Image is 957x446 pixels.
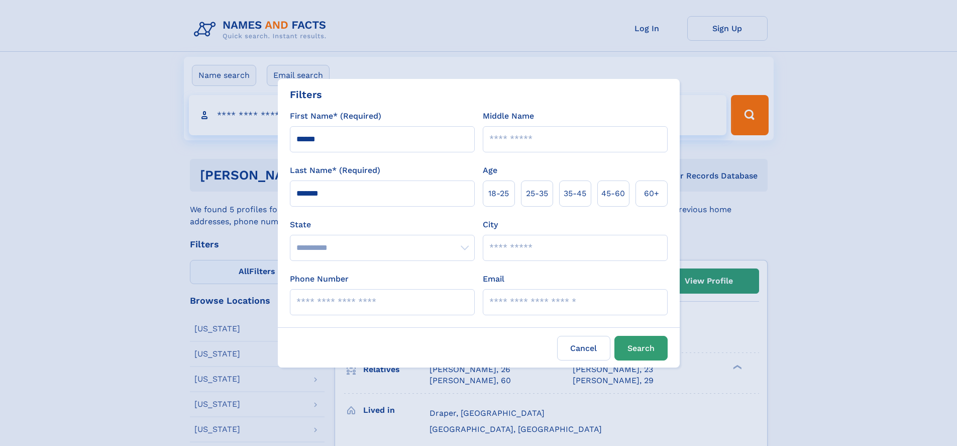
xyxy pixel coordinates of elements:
label: City [483,219,498,231]
label: Last Name* (Required) [290,164,380,176]
span: 60+ [644,188,659,200]
label: First Name* (Required) [290,110,381,122]
div: Filters [290,87,322,102]
span: 35‑45 [564,188,586,200]
span: 45‑60 [601,188,625,200]
span: 25‑35 [526,188,548,200]
label: Middle Name [483,110,534,122]
label: Age [483,164,497,176]
label: Cancel [557,336,610,361]
label: State [290,219,475,231]
span: 18‑25 [488,188,509,200]
label: Phone Number [290,273,349,285]
button: Search [614,336,668,361]
label: Email [483,273,504,285]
